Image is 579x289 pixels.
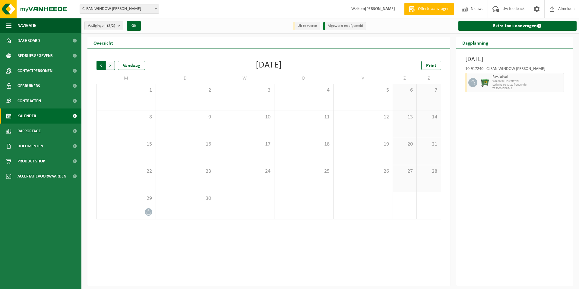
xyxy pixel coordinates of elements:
[420,141,438,148] span: 21
[277,114,331,121] span: 11
[17,93,41,108] span: Contracten
[80,5,159,13] span: CLEAN WINDOW FRANCESCO - DEINZE
[458,21,577,31] a: Extra taak aanvragen
[118,61,145,70] div: Vandaag
[17,154,45,169] span: Product Shop
[337,141,390,148] span: 19
[215,73,274,84] td: W
[100,195,153,202] span: 29
[107,24,115,28] count: (2/2)
[420,114,438,121] span: 14
[274,73,334,84] td: D
[480,78,489,87] img: WB-0660-HPE-GN-01
[218,87,271,94] span: 3
[159,195,212,202] span: 30
[420,168,438,175] span: 28
[17,108,36,124] span: Kalender
[100,87,153,94] span: 1
[159,87,212,94] span: 2
[256,61,282,70] div: [DATE]
[96,73,156,84] td: M
[337,87,390,94] span: 5
[465,67,564,73] div: 10-917240 - CLEAN WINDOW [PERSON_NAME]
[492,75,562,80] span: Restafval
[421,61,441,70] a: Print
[17,33,40,48] span: Dashboard
[17,18,36,33] span: Navigatie
[416,6,451,12] span: Offerte aanvragen
[492,80,562,83] span: WB-0660-HP restafval
[159,168,212,175] span: 23
[277,168,331,175] span: 25
[100,141,153,148] span: 15
[218,168,271,175] span: 24
[426,63,436,68] span: Print
[218,114,271,121] span: 10
[80,5,159,14] span: CLEAN WINDOW FRANCESCO - DEINZE
[159,114,212,121] span: 9
[404,3,454,15] a: Offerte aanvragen
[293,22,320,30] li: Uit te voeren
[420,87,438,94] span: 7
[156,73,215,84] td: D
[277,87,331,94] span: 4
[417,73,441,84] td: Z
[17,63,52,78] span: Contactpersonen
[100,168,153,175] span: 22
[106,61,115,70] span: Volgende
[17,124,41,139] span: Rapportage
[87,37,119,49] h2: Overzicht
[456,37,494,49] h2: Dagplanning
[159,141,212,148] span: 16
[337,114,390,121] span: 12
[17,169,66,184] span: Acceptatievoorwaarden
[465,55,564,64] h3: [DATE]
[96,61,106,70] span: Vorige
[396,87,414,94] span: 6
[393,73,417,84] td: Z
[277,141,331,148] span: 18
[17,48,53,63] span: Bedrijfsgegevens
[84,21,123,30] button: Vestigingen(2/2)
[17,78,40,93] span: Gebruikers
[396,168,414,175] span: 27
[100,114,153,121] span: 8
[492,83,562,87] span: Lediging op vaste frequentie
[127,21,141,31] button: OK
[17,139,43,154] span: Documenten
[396,141,414,148] span: 20
[334,73,393,84] td: V
[492,87,562,90] span: T250001709742
[337,168,390,175] span: 26
[218,141,271,148] span: 17
[323,22,366,30] li: Afgewerkt en afgemeld
[365,7,395,11] strong: [PERSON_NAME]
[88,21,115,30] span: Vestigingen
[396,114,414,121] span: 13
